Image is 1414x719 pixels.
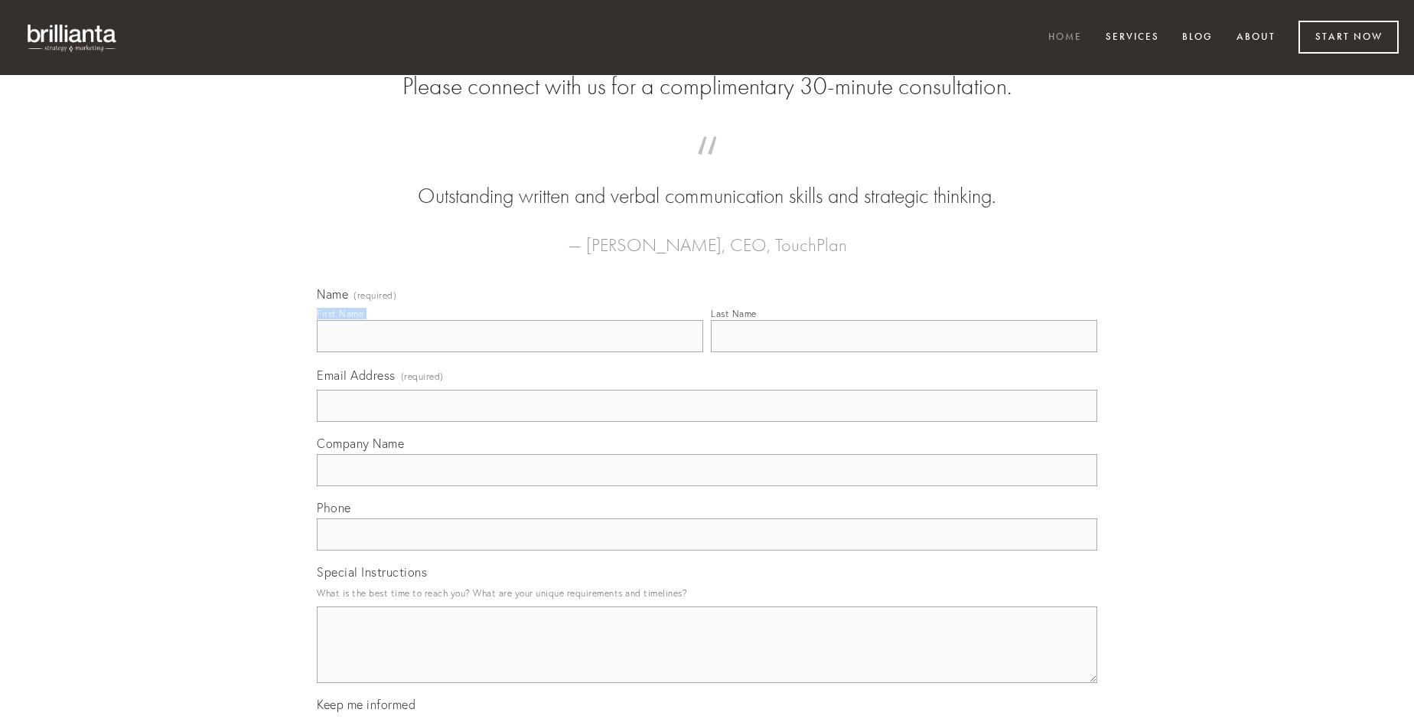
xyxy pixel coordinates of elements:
[15,15,130,60] img: brillianta - research, strategy, marketing
[317,436,404,451] span: Company Name
[317,308,363,319] div: First Name
[341,152,1073,211] blockquote: Outstanding written and verbal communication skills and strategic thinking.
[317,583,1097,603] p: What is the best time to reach you? What are your unique requirements and timelines?
[1172,25,1223,51] a: Blog
[1298,21,1399,54] a: Start Now
[341,211,1073,260] figcaption: — [PERSON_NAME], CEO, TouchPlan
[317,697,415,712] span: Keep me informed
[317,564,427,580] span: Special Instructions
[317,72,1097,101] h2: Please connect with us for a complimentary 30-minute consultation.
[1227,25,1285,51] a: About
[1096,25,1169,51] a: Services
[401,366,444,387] span: (required)
[317,368,396,383] span: Email Address
[353,291,396,300] span: (required)
[317,286,348,302] span: Name
[341,152,1073,181] span: “
[1038,25,1092,51] a: Home
[317,500,351,515] span: Phone
[711,308,757,319] div: Last Name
